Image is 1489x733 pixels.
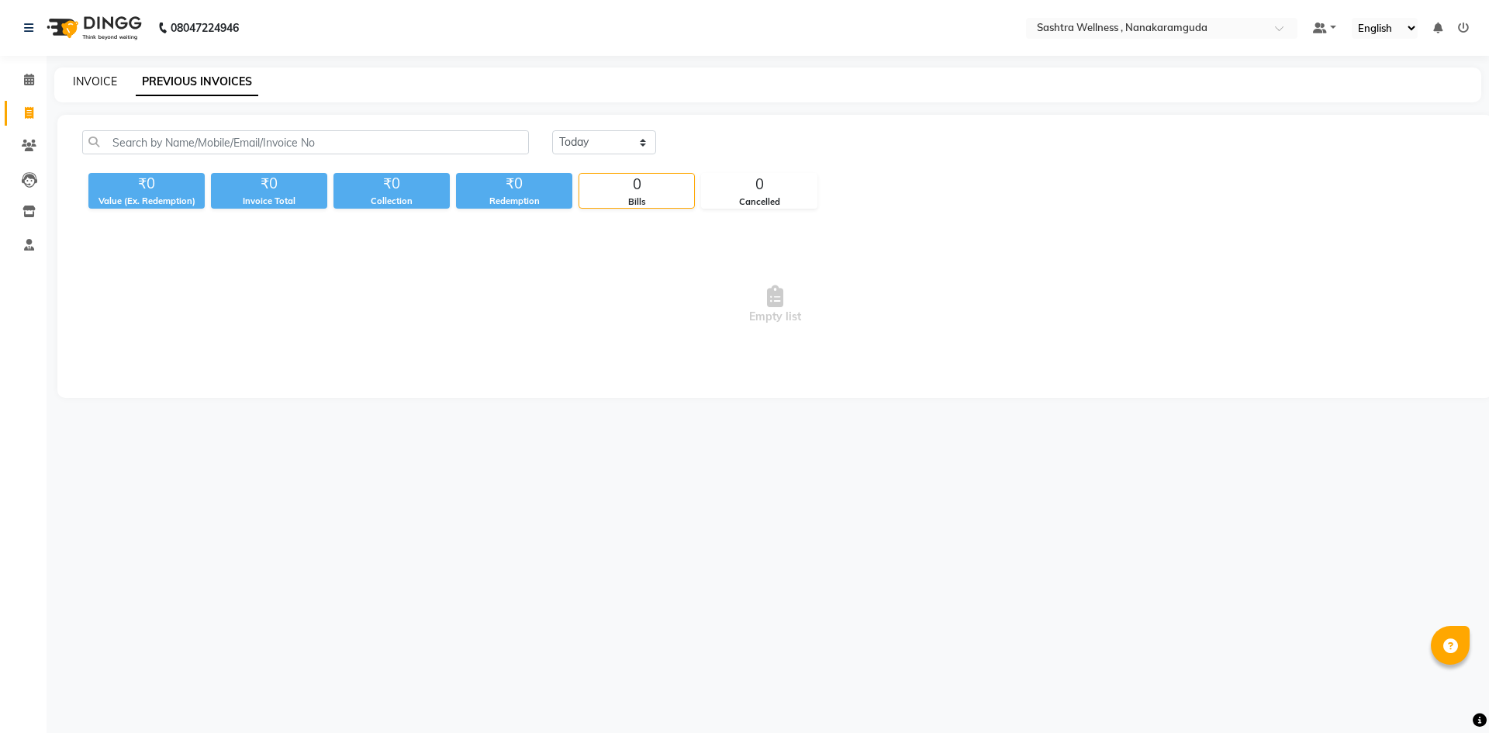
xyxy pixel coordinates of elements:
div: ₹0 [211,173,327,195]
div: ₹0 [88,173,205,195]
div: Redemption [456,195,572,208]
div: 0 [579,174,694,195]
div: ₹0 [456,173,572,195]
div: ₹0 [333,173,450,195]
a: PREVIOUS INVOICES [136,68,258,96]
div: Cancelled [702,195,817,209]
input: Search by Name/Mobile/Email/Invoice No [82,130,529,154]
div: 0 [702,174,817,195]
div: Value (Ex. Redemption) [88,195,205,208]
div: Invoice Total [211,195,327,208]
b: 08047224946 [171,6,239,50]
span: Empty list [82,227,1468,382]
div: Bills [579,195,694,209]
a: INVOICE [73,74,117,88]
div: Collection [333,195,450,208]
img: logo [40,6,146,50]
